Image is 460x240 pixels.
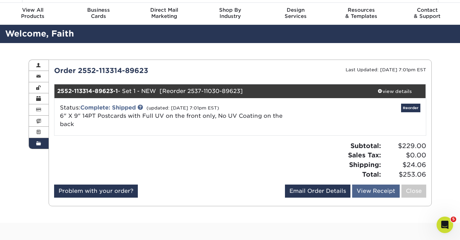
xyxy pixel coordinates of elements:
span: 5 [451,217,456,222]
iframe: Intercom live chat [437,217,453,233]
small: (updated: [DATE] 7:01pm EST) [146,105,219,111]
a: Contact& Support [394,3,460,25]
a: Reorder [401,104,420,112]
div: Cards [66,7,132,19]
div: view details [364,88,426,95]
a: Direct MailMarketing [131,3,197,25]
span: 6" X 9" 14PT Postcards with Full UV on the front only, No UV Coating on the back [60,113,283,127]
a: View Receipt [352,185,400,198]
strong: Subtotal: [350,142,381,149]
span: Resources [329,7,395,13]
a: view details [364,84,426,98]
div: - Set 1 - NEW [Reorder 2537-11030-89623] [54,84,364,98]
a: Close [401,185,426,198]
a: Problem with your order? [54,185,138,198]
div: & Support [394,7,460,19]
div: Order 2552-113314-89623 [49,65,240,76]
div: Services [263,7,329,19]
div: Status: [55,104,302,128]
a: Resources& Templates [329,3,395,25]
strong: 2552-113314-89623-1 [57,88,118,94]
a: Complete: Shipped [80,104,136,111]
small: Last Updated: [DATE] 7:01pm EST [346,67,426,72]
strong: Shipping: [349,161,381,168]
span: Design [263,7,329,13]
a: BusinessCards [66,3,132,25]
span: Business [66,7,132,13]
span: $0.00 [383,150,426,160]
div: Marketing [131,7,197,19]
span: $253.06 [383,170,426,179]
strong: Total: [362,170,381,178]
a: DesignServices [263,3,329,25]
strong: Sales Tax: [348,151,381,159]
span: $24.06 [383,160,426,170]
div: Industry [197,7,263,19]
span: Shop By [197,7,263,13]
span: Contact [394,7,460,13]
span: $229.00 [383,141,426,151]
div: & Templates [329,7,395,19]
a: Shop ByIndustry [197,3,263,25]
span: Direct Mail [131,7,197,13]
a: Email Order Details [285,185,350,198]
